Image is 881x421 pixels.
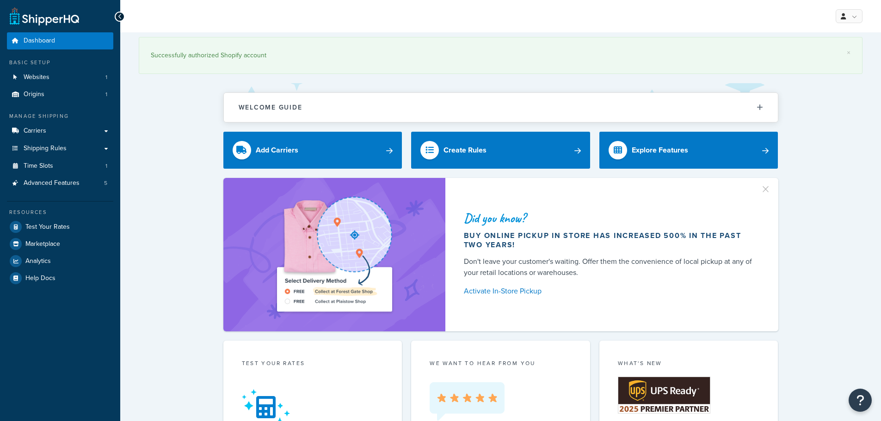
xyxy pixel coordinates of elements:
span: 5 [104,179,107,187]
a: Add Carriers [223,132,402,169]
a: Origins1 [7,86,113,103]
div: Resources [7,208,113,216]
a: Websites1 [7,69,113,86]
span: Origins [24,91,44,98]
h2: Welcome Guide [239,104,302,111]
div: Test your rates [242,359,384,370]
a: Analytics [7,253,113,269]
div: Don't leave your customer's waiting. Offer them the convenience of local pickup at any of your re... [464,256,756,278]
li: Advanced Features [7,175,113,192]
a: Time Slots1 [7,158,113,175]
div: Did you know? [464,212,756,225]
li: Origins [7,86,113,103]
span: Marketplace [25,240,60,248]
div: Basic Setup [7,59,113,67]
span: Help Docs [25,275,55,282]
span: Websites [24,73,49,81]
a: Shipping Rules [7,140,113,157]
a: Help Docs [7,270,113,287]
div: Explore Features [632,144,688,157]
div: Create Rules [444,144,487,157]
a: Carriers [7,122,113,140]
div: Buy online pickup in store has increased 500% in the past two years! [464,231,756,250]
a: Explore Features [599,132,778,169]
a: Advanced Features5 [7,175,113,192]
li: Time Slots [7,158,113,175]
div: Manage Shipping [7,112,113,120]
span: Time Slots [24,162,53,170]
span: Dashboard [24,37,55,45]
span: 1 [105,162,107,170]
a: Dashboard [7,32,113,49]
div: What's New [618,359,760,370]
a: Create Rules [411,132,590,169]
span: Carriers [24,127,46,135]
span: 1 [105,73,107,81]
a: Marketplace [7,236,113,252]
a: Test Your Rates [7,219,113,235]
div: Successfully authorized Shopify account [151,49,850,62]
div: Add Carriers [256,144,298,157]
button: Welcome Guide [224,93,778,122]
span: 1 [105,91,107,98]
li: Websites [7,69,113,86]
img: ad-shirt-map-b0359fc47e01cab431d101c4b569394f6a03f54285957d908178d52f29eb9668.png [251,192,418,317]
p: we want to hear from you [430,359,572,367]
span: Shipping Rules [24,145,67,153]
a: × [847,49,850,56]
span: Advanced Features [24,179,80,187]
a: Activate In-Store Pickup [464,285,756,298]
span: Analytics [25,257,51,265]
button: Open Resource Center [849,389,872,412]
span: Test Your Rates [25,223,70,231]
